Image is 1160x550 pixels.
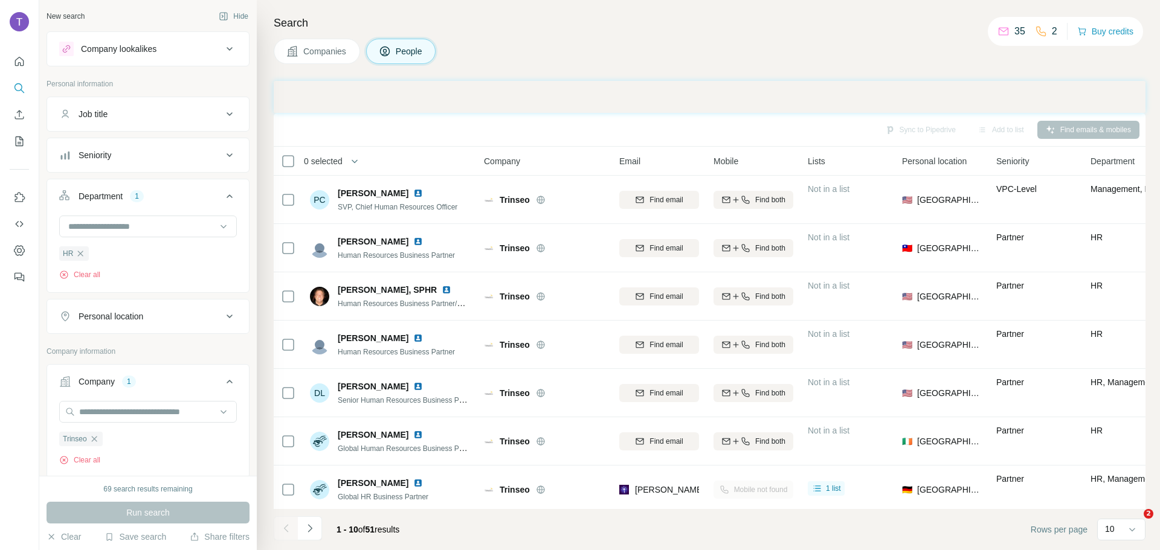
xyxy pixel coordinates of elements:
[130,191,144,202] div: 1
[902,290,912,302] span: 🇺🇸
[619,239,699,257] button: Find email
[619,484,629,496] img: provider leadmagic logo
[996,232,1024,242] span: Partner
[755,436,785,447] span: Find both
[649,339,683,350] span: Find email
[808,232,849,242] span: Not in a list
[310,238,329,258] img: Avatar
[484,292,494,301] img: Logo of Trinseo
[337,525,399,534] span: results
[10,51,29,72] button: Quick start
[303,45,347,57] span: Companies
[755,339,785,350] span: Find both
[1091,329,1103,339] span: HR
[10,187,29,208] button: Use Surfe on LinkedIn
[47,78,250,89] p: Personal information
[996,329,1024,339] span: Partner
[808,329,849,339] span: Not in a list
[755,388,785,398] span: Find both
[755,194,785,205] span: Find both
[500,339,530,351] span: Trinseo
[714,239,793,257] button: Find both
[1091,184,1157,194] span: Management, HR
[917,484,982,496] span: [GEOGRAPHIC_DATA]
[500,387,530,399] span: Trinseo
[755,291,785,302] span: Find both
[338,284,437,296] span: [PERSON_NAME], SPHR
[396,45,424,57] span: People
[210,7,257,25] button: Hide
[917,339,982,351] span: [GEOGRAPHIC_DATA]
[619,336,699,354] button: Find email
[79,376,115,388] div: Company
[996,377,1024,387] span: Partner
[484,388,494,398] img: Logo of Trinseo
[413,188,423,198] img: LinkedIn logo
[10,266,29,288] button: Feedback
[47,367,249,401] button: Company1
[47,34,249,63] button: Company lookalikes
[79,149,111,161] div: Seniority
[996,426,1024,435] span: Partner
[47,531,81,543] button: Clear
[902,155,967,167] span: Personal location
[902,242,912,254] span: 🇹🇼
[808,155,825,167] span: Lists
[1091,426,1103,435] span: HR
[310,383,329,403] div: DL
[10,77,29,99] button: Search
[310,287,329,306] img: Avatar
[808,426,849,435] span: Not in a list
[413,478,423,488] img: LinkedIn logo
[714,155,738,167] span: Mobile
[338,251,455,260] span: Human Resources Business Partner
[1119,509,1148,538] iframe: Intercom live chat
[484,195,494,205] img: Logo of Trinseo
[619,287,699,305] button: Find email
[619,384,699,402] button: Find email
[917,387,982,399] span: [GEOGRAPHIC_DATA]
[1091,155,1135,167] span: Department
[10,12,29,31] img: Avatar
[338,395,686,405] span: Senior Human Resources Business Partner, Northeast, [GEOGRAPHIC_DATA], and [GEOGRAPHIC_DATA]
[808,184,849,194] span: Not in a list
[338,348,455,356] span: Human Resources Business Partner
[413,430,423,440] img: LinkedIn logo
[338,187,408,199] span: [PERSON_NAME]
[902,387,912,399] span: 🇺🇸
[413,333,423,343] img: LinkedIn logo
[714,191,793,209] button: Find both
[81,43,156,55] div: Company lookalikes
[366,525,375,534] span: 51
[635,485,848,494] span: [PERSON_NAME][EMAIL_ADDRESS][DOMAIN_NAME]
[10,240,29,261] button: Dashboard
[79,310,143,322] div: Personal location
[917,242,982,254] span: [GEOGRAPHIC_DATA]
[304,155,343,167] span: 0 selected
[902,194,912,206] span: 🇺🇸
[714,336,793,354] button: Find both
[442,285,451,295] img: LinkedIn logo
[1091,377,1157,387] span: HR, Management
[47,182,249,216] button: Department1
[358,525,366,534] span: of
[714,287,793,305] button: Find both
[338,380,408,392] span: [PERSON_NAME]
[413,382,423,391] img: LinkedIn logo
[59,269,100,280] button: Clear all
[1014,24,1025,39] p: 35
[902,484,912,496] span: 🇩🇪
[79,108,108,120] div: Job title
[649,194,683,205] span: Find email
[917,435,982,447] span: [GEOGRAPHIC_DATA]
[338,298,506,308] span: Human Resources Business Partner/HR Site Leader
[902,435,912,447] span: 🇮🇪
[47,302,249,331] button: Personal location
[47,11,85,22] div: New search
[79,190,123,202] div: Department
[122,376,136,387] div: 1
[1105,523,1115,535] p: 10
[10,104,29,126] button: Enrich CSV
[484,436,494,446] img: Logo of Trinseo
[619,432,699,450] button: Find email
